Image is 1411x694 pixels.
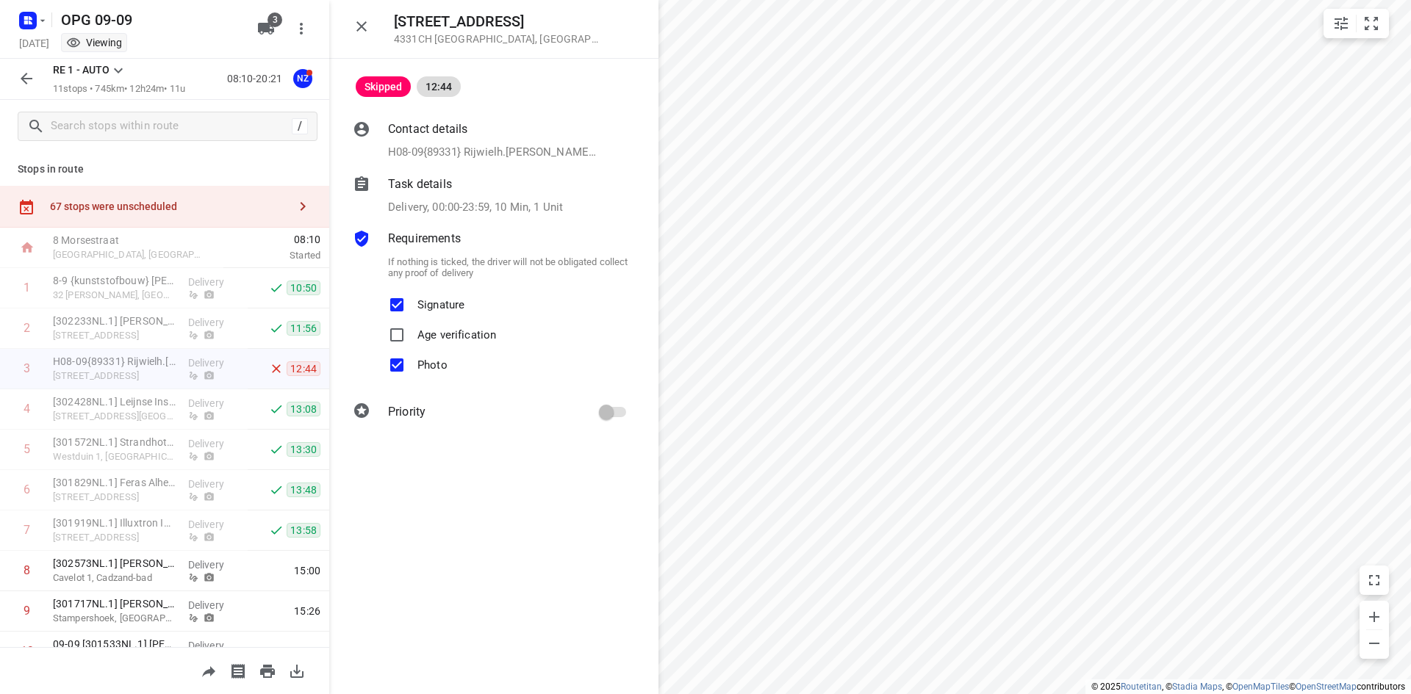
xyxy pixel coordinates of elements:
span: 13:58 [287,523,320,538]
p: Langstraat 33, Zoutelande [53,409,176,424]
div: 67 stops were unscheduled [50,200,288,212]
p: Requirements [388,230,461,247]
p: 32 Sophie Redmondstraat, Rotterdam [53,288,176,303]
svg: Done [269,321,284,336]
p: 4331CH [GEOGRAPHIC_DATA] , [GEOGRAPHIC_DATA] [394,33,600,45]
span: Print shipping labels [223,663,253,677]
p: 8-9 {kunststofbouw} Geert Jansen [53,273,176,288]
p: Delivery [188,355,243,370]
div: 1 [24,281,30,294]
p: Delivery, 00:00-23:59, 10 Min, 1 Unit [388,199,563,216]
p: Photo [417,350,448,372]
p: Stops in route [18,162,312,177]
span: 3 [268,12,282,27]
button: More [287,14,316,43]
p: Delivery [188,517,243,532]
span: 08:10 [223,232,320,247]
p: RE 1 - AUTO [53,62,109,78]
svg: Skipped [269,361,284,376]
p: Signature [417,290,464,311]
p: Delivery [188,436,243,451]
span: 15:26 [294,604,320,618]
div: 7 [24,523,30,537]
span: 13:30 [287,442,320,457]
span: Skipped [356,81,411,93]
p: If nothing is ticked, the driver will not be obligated collect any proof of delivery [388,256,629,278]
span: Download route [282,663,312,677]
p: Delivery [188,477,243,491]
div: You are currently in view mode. To make any changes, go to edit project. [66,35,122,50]
button: Map settings [1326,9,1356,38]
p: [302428NL.1] Leijnse Installatietec [53,394,176,409]
p: Cavelot 1, Cadzand-bad [53,571,176,585]
p: Lange Noordstraat 53, Middelburg [53,369,176,383]
p: [301572NL.1] Strandhotel Westduin [53,435,176,449]
input: Search stops within route [51,115,292,138]
span: 11:56 [287,321,320,336]
div: Requirements [353,230,629,250]
span: Assigned to Nicky Zwiers [288,71,317,85]
span: Print route [253,663,282,677]
p: [GEOGRAPHIC_DATA], [GEOGRAPHIC_DATA] [53,247,206,262]
p: 08:10-20:21 [227,71,288,87]
span: 10:50 [287,281,320,295]
p: Task details [388,176,452,193]
p: H08-09{89331} Rijwielh.[PERSON_NAME], [EMAIL_ADDRESS][DOMAIN_NAME] [388,144,597,161]
p: [301829NL.1] Feras Alheshri [53,475,176,490]
p: Stampershoek, [GEOGRAPHIC_DATA] [53,611,176,626]
p: Started [223,248,320,263]
a: Stadia Maps [1172,682,1222,692]
p: Priority [388,403,426,421]
p: Minderbroederstraat 39, Zierikzee [53,328,176,343]
h5: [STREET_ADDRESS] [394,13,600,30]
div: 8 [24,563,30,577]
p: Delivery [188,396,243,411]
li: © 2025 , © , © © contributors [1091,682,1405,692]
div: 9 [24,604,30,618]
p: [302573NL.1] Dr. Leo Van Alsenoy, [53,556,176,571]
svg: Done [269,442,284,457]
span: 13:48 [287,482,320,497]
div: small contained button group [1324,9,1389,38]
p: [301919NL.1] Illuxtron Internationa [53,516,176,530]
p: Delivery [188,638,243,653]
span: 15:00 [294,563,320,578]
p: Delivery [188,557,243,572]
span: 12:44 [287,361,320,376]
p: [301717NL.1] Niek VErbeke [53,596,176,611]
a: OpenStreetMap [1296,682,1357,692]
svg: Done [269,523,284,538]
p: 11 stops • 745km • 12h24m • 11u [53,82,185,96]
p: Contact details [388,120,467,138]
p: [302233NL.1] ronald timmerman [53,314,176,328]
span: Share route [194,663,223,677]
p: 8 Morsestraat [53,233,206,247]
p: Delivery [188,315,243,330]
div: 2 [24,321,30,335]
p: Delivery [188,598,243,612]
div: 10 [21,644,34,658]
p: 09-09 [301533NL.1] Richard Naeyaert [53,637,176,651]
div: / [292,118,308,134]
span: 13:08 [287,402,320,416]
p: Mercuriusweg 19, Vlissingen [53,530,176,545]
span: 15:40 [294,644,320,659]
p: H08-09{89331} Rijwielh.Rens Petiet [53,354,176,369]
p: Age verification [417,320,496,341]
p: Flessenstraat 15, Vlissingen [53,490,176,505]
div: Contact detailsH08-09{89331} Rijwielh.[PERSON_NAME], [EMAIL_ADDRESS][DOMAIN_NAME] [353,120,629,161]
svg: Done [269,482,284,497]
p: Delivery [188,275,243,289]
p: Westduin 1, [GEOGRAPHIC_DATA] [53,449,176,464]
div: 6 [24,482,30,496]
div: 3 [24,361,30,375]
span: 12:44 [417,81,461,93]
div: Task detailsDelivery, 00:00-23:59, 10 Min, 1 Unit [353,176,629,216]
div: 5 [24,442,30,456]
svg: Done [269,281,284,295]
a: OpenMapTiles [1232,682,1289,692]
a: Routetitan [1121,682,1162,692]
div: 4 [24,402,30,416]
button: Close [347,12,376,41]
button: 3 [251,14,281,43]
